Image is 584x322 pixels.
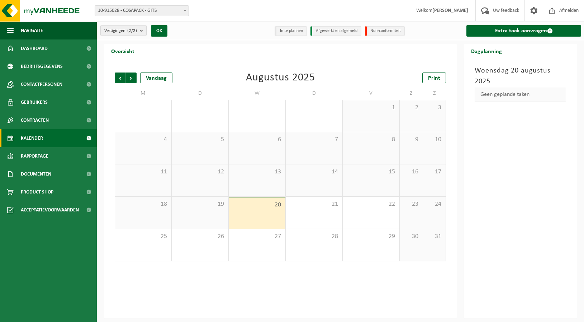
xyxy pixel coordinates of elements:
[346,136,396,144] span: 8
[21,57,63,75] span: Bedrijfsgegevens
[175,168,225,176] span: 12
[427,104,442,112] span: 3
[140,73,172,83] div: Vandaag
[21,129,43,147] span: Kalender
[289,168,339,176] span: 14
[343,87,400,100] td: V
[104,44,142,58] h2: Overzicht
[21,201,79,219] span: Acceptatievoorwaarden
[232,136,282,144] span: 6
[427,168,442,176] span: 17
[422,73,446,83] a: Print
[172,87,229,100] td: D
[246,73,315,83] div: Augustus 2025
[423,87,446,100] td: Z
[464,44,509,58] h2: Dagplanning
[403,200,419,208] span: 23
[104,25,137,36] span: Vestigingen
[346,168,396,176] span: 15
[466,25,581,37] a: Extra taak aanvragen
[432,8,468,13] strong: [PERSON_NAME]
[100,25,147,36] button: Vestigingen(2/2)
[21,22,43,39] span: Navigatie
[403,136,419,144] span: 9
[346,233,396,241] span: 29
[232,201,282,209] span: 20
[232,233,282,241] span: 27
[475,87,566,102] div: Geen geplande taken
[400,87,423,100] td: Z
[427,136,442,144] span: 10
[289,136,339,144] span: 7
[21,111,49,129] span: Contracten
[175,136,225,144] span: 5
[365,26,405,36] li: Non-conformiteit
[119,233,168,241] span: 25
[346,200,396,208] span: 22
[127,28,137,33] count: (2/2)
[95,5,189,16] span: 10-915028 - COSAPACK - GITS
[286,87,343,100] td: D
[21,93,48,111] span: Gebruikers
[275,26,307,36] li: In te plannen
[119,168,168,176] span: 11
[289,200,339,208] span: 21
[175,233,225,241] span: 26
[427,233,442,241] span: 31
[403,233,419,241] span: 30
[119,136,168,144] span: 4
[427,200,442,208] span: 24
[310,26,361,36] li: Afgewerkt en afgemeld
[403,104,419,112] span: 2
[475,65,566,87] h3: Woensdag 20 augustus 2025
[428,75,440,81] span: Print
[403,168,419,176] span: 16
[21,75,62,93] span: Contactpersonen
[95,6,189,16] span: 10-915028 - COSAPACK - GITS
[21,147,48,165] span: Rapportage
[346,104,396,112] span: 1
[119,200,168,208] span: 18
[126,73,137,83] span: Volgende
[151,25,167,37] button: OK
[289,233,339,241] span: 28
[21,165,51,183] span: Documenten
[229,87,286,100] td: W
[21,39,48,57] span: Dashboard
[175,200,225,208] span: 19
[115,87,172,100] td: M
[232,168,282,176] span: 13
[21,183,53,201] span: Product Shop
[115,73,125,83] span: Vorige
